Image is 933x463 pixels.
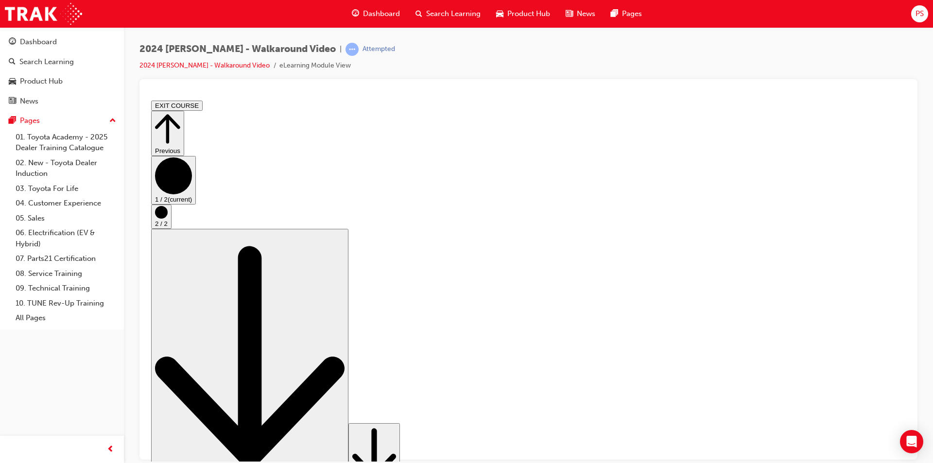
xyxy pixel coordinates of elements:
[603,4,650,24] a: pages-iconPages
[488,4,558,24] a: car-iconProduct Hub
[8,99,20,106] span: 1 / 2
[9,58,16,67] span: search-icon
[12,211,120,226] a: 05. Sales
[4,14,759,396] div: Step controls
[566,8,573,20] span: news-icon
[558,4,603,24] a: news-iconNews
[12,266,120,281] a: 08. Service Training
[139,44,336,55] span: 2024 [PERSON_NAME] - Walkaround Video
[340,44,342,55] span: |
[577,8,595,19] span: News
[911,5,928,22] button: PS
[109,115,116,127] span: up-icon
[12,296,120,311] a: 10. TUNE Rev-Up Training
[344,4,408,24] a: guage-iconDashboard
[20,115,40,126] div: Pages
[4,4,55,14] button: EXIT COURSE
[20,99,45,106] span: (current)
[4,33,120,51] a: Dashboard
[4,53,120,71] a: Search Learning
[346,43,359,56] span: learningRecordVerb_ATTEMPT-icon
[611,8,618,20] span: pages-icon
[408,4,488,24] a: search-iconSearch Learning
[496,8,503,20] span: car-icon
[12,310,120,326] a: All Pages
[279,60,351,71] li: eLearning Module View
[107,444,114,456] span: prev-icon
[4,112,120,130] button: Pages
[12,155,120,181] a: 02. New - Toyota Dealer Induction
[9,97,16,106] span: news-icon
[507,8,550,19] span: Product Hub
[12,181,120,196] a: 03. Toyota For Life
[19,56,74,68] div: Search Learning
[415,8,422,20] span: search-icon
[9,77,16,86] span: car-icon
[4,31,120,112] button: DashboardSearch LearningProduct HubNews
[916,8,924,19] span: PS
[12,196,120,211] a: 04. Customer Experience
[201,326,253,397] button: Go to next step
[622,8,642,19] span: Pages
[4,72,120,90] a: Product Hub
[12,130,120,155] a: 01. Toyota Academy - 2025 Dealer Training Catalogue
[4,14,37,59] button: Previous
[352,8,359,20] span: guage-icon
[20,96,38,107] div: News
[4,108,24,132] button: 2 / 2
[363,45,395,54] div: Attempted
[20,36,57,48] div: Dashboard
[363,8,400,19] span: Dashboard
[12,225,120,251] a: 06. Electrification (EV & Hybrid)
[20,76,63,87] div: Product Hub
[8,123,20,131] span: 2 / 2
[12,251,120,266] a: 07. Parts21 Certification
[4,59,49,108] button: 1 / 2(current)
[5,3,82,25] img: Trak
[139,61,270,69] a: 2024 [PERSON_NAME] - Walkaround Video
[9,38,16,47] span: guage-icon
[4,92,120,110] a: News
[900,430,923,453] div: Open Intercom Messenger
[12,281,120,296] a: 09. Technical Training
[9,117,16,125] span: pages-icon
[426,8,481,19] span: Search Learning
[8,51,33,58] span: Previous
